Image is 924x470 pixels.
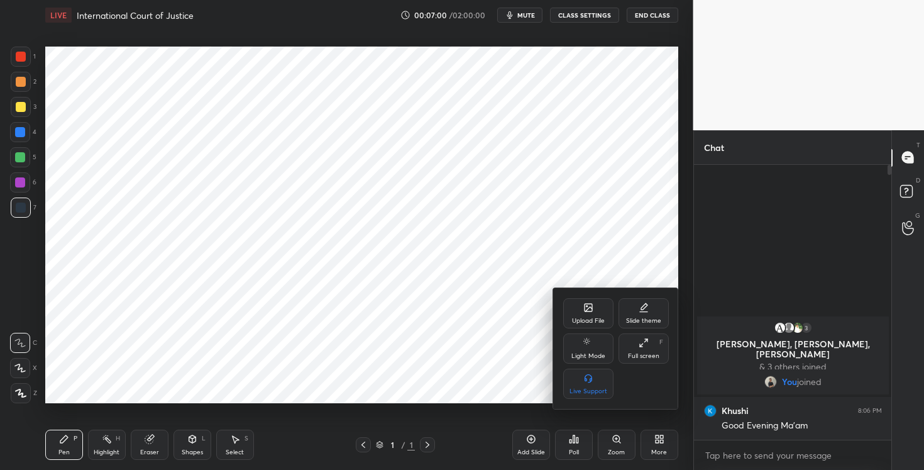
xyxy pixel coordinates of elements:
div: Upload File [572,318,605,324]
div: Full screen [628,353,659,359]
div: Live Support [569,388,607,394]
div: Light Mode [571,353,605,359]
div: F [659,339,663,345]
div: Slide theme [626,318,661,324]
